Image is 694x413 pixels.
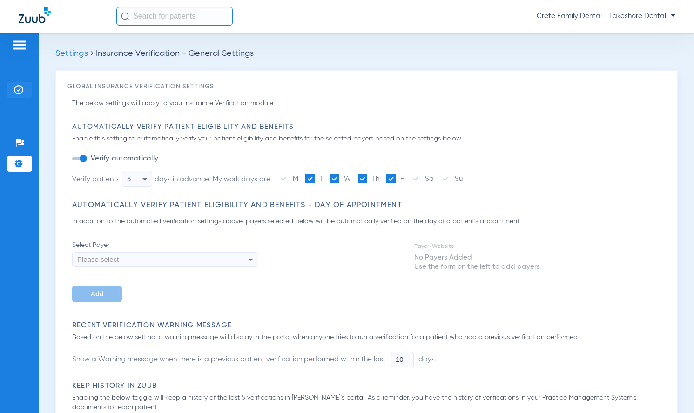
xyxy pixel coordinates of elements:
[330,174,351,184] label: W
[72,240,258,250] span: Select Payer
[72,286,122,302] button: Add
[279,174,298,184] label: M
[72,352,436,367] li: Show a Warning message when there is a previous patient verification performed within the last days.
[72,381,666,391] h3: Keep History in Zuub
[72,200,666,210] h3: Automatically Verify Patient Eligibility and Benefits - Day of Appointment
[19,7,51,23] img: Zuub Logo
[72,122,666,132] h3: Automatically Verify Patient Eligibility and Benefits
[55,49,88,58] span: Settings
[72,217,666,226] p: In addition to the automated verification settings above, payers selected below will be automatic...
[411,174,434,184] label: Sa
[537,12,675,21] span: Crete Family Dental - Lakeshore Dental
[121,12,129,20] img: Search Icon
[72,99,666,108] p: The below settings will apply to your Insurance Verification module.
[386,174,404,184] label: F
[89,154,158,163] label: Verify automatically
[91,290,103,298] span: Add
[96,49,254,58] span: Insurance Verification - General Settings
[213,176,272,183] span: My work days are:
[72,321,666,330] h3: Recent Verification Warning Message
[116,7,233,26] input: Search for patients
[72,393,666,413] p: Enabling the below toggle will keep a history of the last 5 verifications in [PERSON_NAME]'s port...
[12,40,27,51] img: hamburger-icon
[305,174,323,184] label: T
[414,253,540,272] td: No Payers Added Use the form on the left to add payers
[72,171,210,187] div: Verify patients days in advance.
[77,255,119,263] span: Please select
[441,174,463,184] label: Su
[414,241,540,252] td: Payer/Website
[72,134,666,144] p: Enable this setting to automatically verify your patient eligibility and benefits for the selecte...
[358,174,379,184] label: Th
[127,175,131,183] span: 5
[67,82,666,92] h3: Global Insurance Verification Settings
[72,333,666,342] p: Based on the below setting, a warning message will display in the portal when anyone tries to run...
